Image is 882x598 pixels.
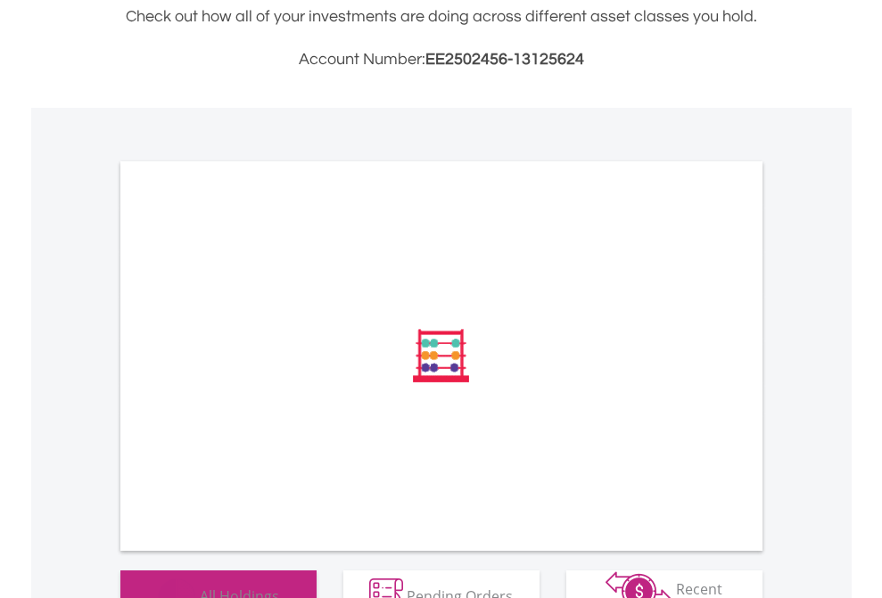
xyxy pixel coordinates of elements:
span: EE2502456-13125624 [425,51,584,68]
div: Check out how all of your investments are doing across different asset classes you hold. [120,4,762,72]
h3: Account Number: [120,47,762,72]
